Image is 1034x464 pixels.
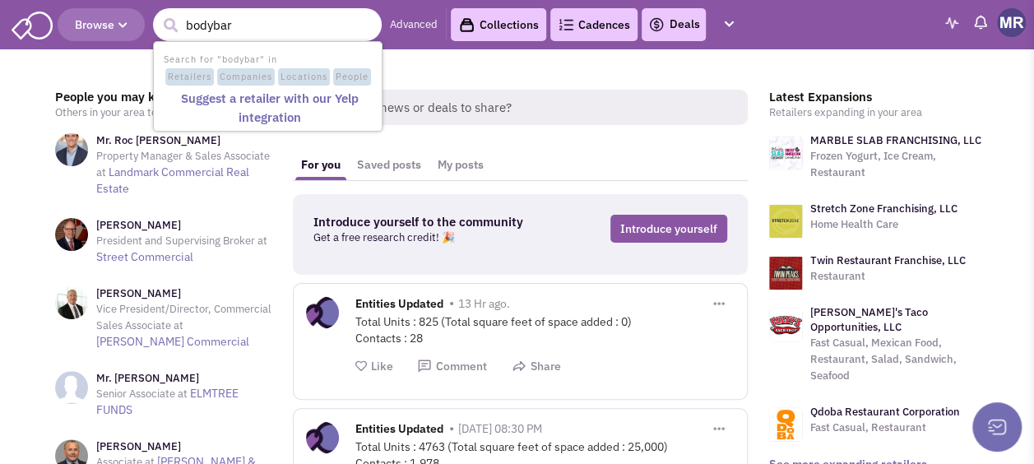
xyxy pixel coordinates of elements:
[55,371,88,404] img: NoImageAvailable1.jpg
[371,359,393,374] span: Like
[458,421,542,436] span: [DATE] 08:30 PM
[96,133,272,148] h3: Mr. Roc [PERSON_NAME]
[997,8,1026,37] img: Matt Rau
[417,359,487,374] button: Comment
[96,234,267,248] span: President and Supervising Broker at
[313,215,546,230] h3: Introduce yourself to the community
[96,249,193,264] a: Street Commercial
[810,268,966,285] p: Restaurant
[390,17,438,33] a: Advanced
[355,296,443,315] span: Entities Updated
[355,313,735,346] div: Total Units : 825 (Total square feet of space added : 0) Contacts : 28
[96,387,188,401] span: Senior Associate at
[810,148,986,181] p: Frozen Yogurt, Ice Cream, Restaurant
[96,439,272,454] h3: [PERSON_NAME]
[96,286,272,301] h3: [PERSON_NAME]
[769,205,802,238] img: logo
[313,230,546,246] p: Get a free research credit! 🎉
[160,88,379,128] a: Suggest a retailer with our Yelp integration
[331,90,748,125] span: Retail news or deals to share?
[769,90,986,104] h3: Latest Expansions
[810,253,966,267] a: Twin Restaurant Franchise, LLC
[451,8,546,41] a: Collections
[96,302,271,332] span: Vice President/Director, Commercial Sales Associate at
[55,90,272,104] h3: People you may know
[278,68,330,86] span: Locations
[217,68,275,86] span: Companies
[429,150,492,180] a: My posts
[810,305,928,334] a: [PERSON_NAME]'s Taco Opportunities, LLC
[769,104,986,121] p: Retailers expanding in your area
[153,8,382,41] input: Search
[96,218,272,233] h3: [PERSON_NAME]
[58,8,145,41] button: Browse
[512,359,561,374] button: Share
[96,371,272,386] h3: Mr. [PERSON_NAME]
[769,408,802,441] img: logo
[181,90,359,125] b: Suggest a retailer with our Yelp integration
[355,359,393,374] button: Like
[165,68,214,86] span: Retailers
[96,386,239,417] a: ELMTREE FUNDS
[96,149,270,179] span: Property Manager & Sales Associate at
[293,150,349,180] a: For you
[810,420,960,436] p: Fast Casual, Restaurant
[55,104,272,121] p: Others in your area to connect with
[96,165,249,196] a: Landmark Commercial Real Estate
[810,335,986,384] p: Fast Casual, Mexican Food, Restaurant, Salad, Sandwich, Seafood
[458,296,510,311] span: 13 Hr ago.
[550,8,638,41] a: Cadences
[769,257,802,290] img: logo
[769,309,802,341] img: logo
[155,49,380,87] li: Search for "bodybar" in
[333,68,371,86] span: People
[459,17,475,33] img: icon-collection-lavender-black.svg
[12,8,53,39] img: SmartAdmin
[810,202,957,216] a: Stretch Zone Franchising, LLC
[559,19,573,30] img: Cadences_logo.png
[349,150,429,180] a: Saved posts
[610,215,727,243] a: Introduce yourself
[769,137,802,169] img: logo
[648,15,665,35] img: icon-deals.svg
[648,15,699,35] a: Deals
[810,405,960,419] a: Qdoba Restaurant Corporation
[355,421,443,440] span: Entities Updated
[75,17,128,32] span: Browse
[810,133,981,147] a: MARBLE SLAB FRANCHISING, LLC
[96,334,249,349] a: [PERSON_NAME] Commercial
[810,216,957,233] p: Home Health Care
